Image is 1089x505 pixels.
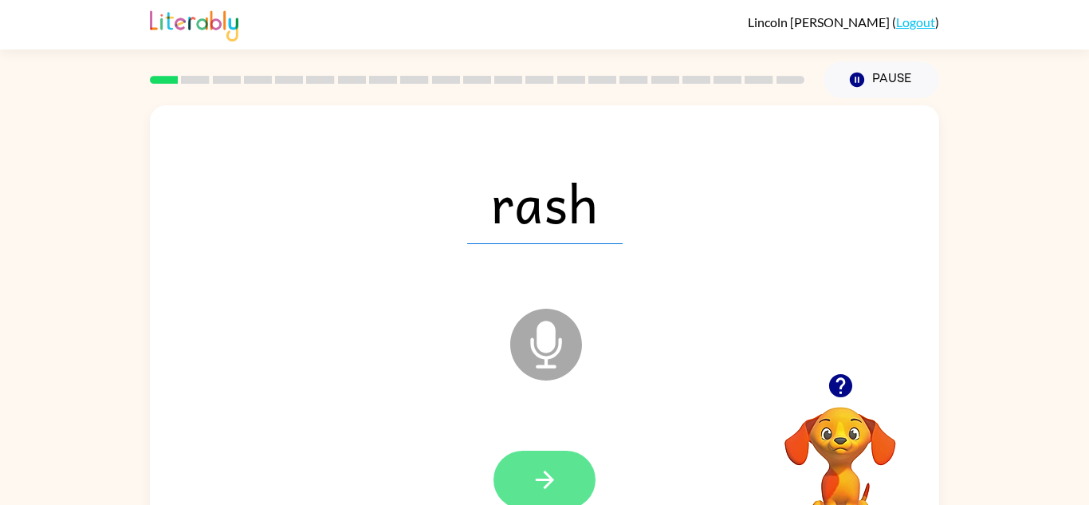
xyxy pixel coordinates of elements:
button: Pause [824,61,939,98]
div: ( ) [748,14,939,30]
a: Logout [896,14,935,30]
span: Lincoln [PERSON_NAME] [748,14,892,30]
img: Literably [150,6,238,41]
span: rash [467,161,623,244]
